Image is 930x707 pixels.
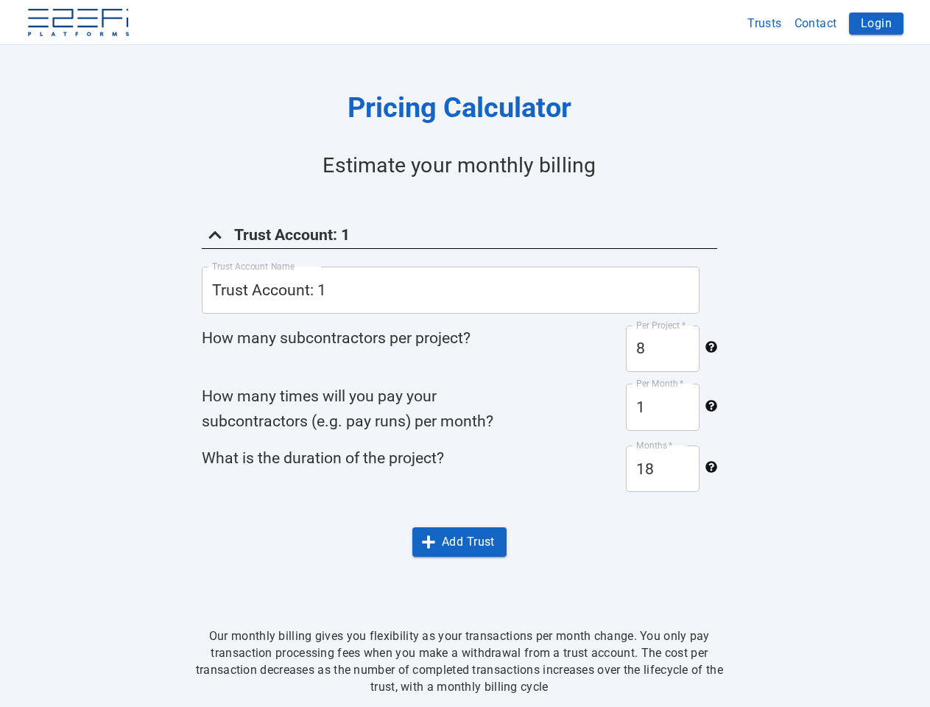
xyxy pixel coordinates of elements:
h3: Pricing Calculator [348,91,571,124]
label: Trust Account Name [212,260,295,272]
button: Add Trust [412,527,507,556]
span: The expected duration of the project in months to substantial completion [705,461,717,476]
h5: How many times will you pay your subcontractors (e.g. pay runs) per month? [202,384,541,434]
span: The people who are required to carry out the work under a subcontract [705,341,717,356]
h4: Estimate your monthly billing [323,153,596,177]
label: Per Project [636,319,686,331]
h5: How many subcontractors per project? [202,326,541,351]
h5: What is the duration of the project? [202,446,541,471]
span: The estimate includes any withdrawals or releases (or pay) made from the trust account. This does... [705,400,717,415]
p: Our monthly billing gives you flexibility as your transactions per month change. You only pay tra... [183,627,736,695]
label: Months [636,439,673,451]
label: Per Month [636,377,684,390]
h5: Trust Account: 1 [234,222,350,247]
